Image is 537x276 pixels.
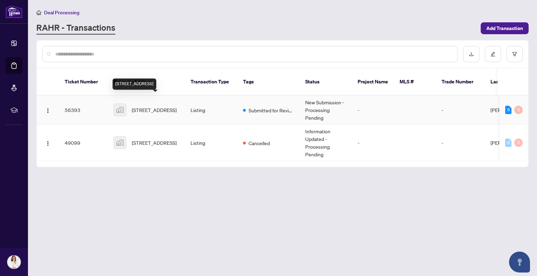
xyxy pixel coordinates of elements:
[59,68,108,96] th: Ticket Number
[114,104,126,116] img: thumbnail-img
[300,125,352,161] td: Information Updated - Processing Pending
[352,96,394,125] td: -
[36,10,41,15] span: home
[486,23,523,34] span: Add Transaction
[491,52,495,57] span: edit
[352,68,394,96] th: Project Name
[45,141,51,146] img: Logo
[512,52,517,57] span: filter
[7,255,21,269] img: Profile Icon
[394,68,436,96] th: MLS #
[463,46,479,62] button: download
[300,68,352,96] th: Status
[481,22,529,34] button: Add Transaction
[113,79,156,90] div: [STREET_ADDRESS]
[469,52,474,57] span: download
[6,5,22,18] img: logo
[352,125,394,161] td: -
[514,106,523,114] div: 0
[505,106,511,114] div: 6
[509,252,530,273] button: Open asap
[300,96,352,125] td: New Submission - Processing Pending
[45,108,51,113] img: Logo
[436,125,485,161] td: -
[185,96,237,125] td: Listing
[185,68,237,96] th: Transaction Type
[237,68,300,96] th: Tags
[132,139,177,147] span: [STREET_ADDRESS]
[108,68,185,96] th: Property Address
[436,96,485,125] td: -
[42,104,53,115] button: Logo
[132,106,177,114] span: [STREET_ADDRESS]
[36,22,115,35] a: RAHR - Transactions
[114,137,126,149] img: thumbnail-img
[485,46,501,62] button: edit
[59,96,108,125] td: 56393
[436,68,485,96] th: Trade Number
[507,46,523,62] button: filter
[185,125,237,161] td: Listing
[59,125,108,161] td: 49099
[249,106,294,114] span: Submitted for Review
[44,9,79,16] span: Deal Processing
[505,139,511,147] div: 0
[514,139,523,147] div: 0
[249,139,270,147] span: Cancelled
[42,137,53,148] button: Logo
